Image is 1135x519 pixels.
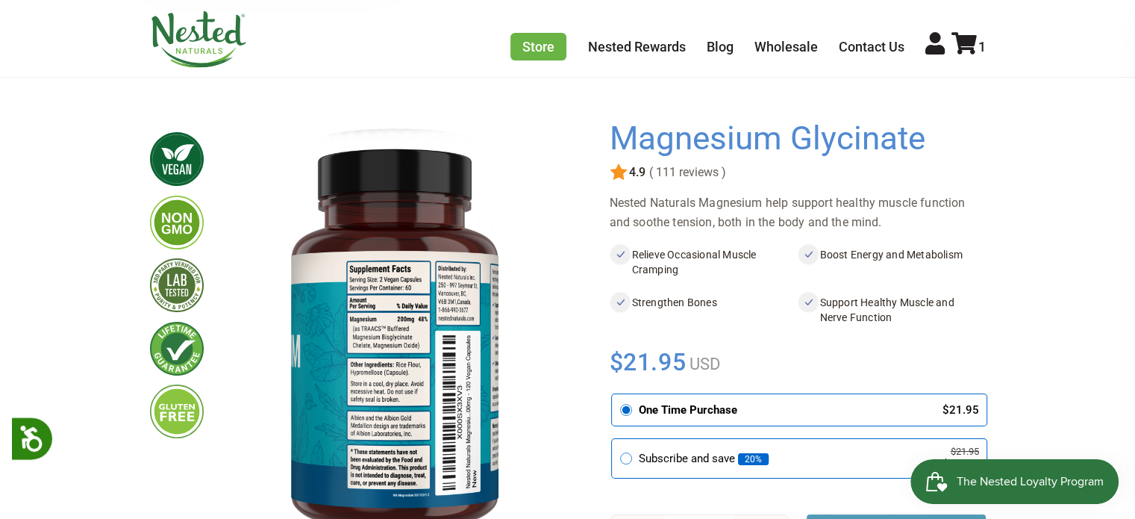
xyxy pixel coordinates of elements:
[588,39,686,55] a: Nested Rewards
[910,459,1120,504] iframe: Button to open loyalty program pop-up
[951,39,986,55] a: 1
[610,120,978,158] h1: Magnesium Glycinate
[150,196,204,249] img: gmofree
[610,193,986,232] div: Nested Naturals Magnesium help support healthy muscle function and soothe tension, both in the bo...
[610,244,798,280] li: Relieve Occasional Muscle Cramping
[150,258,204,312] img: thirdpartytested
[978,39,986,55] span: 1
[150,385,204,438] img: glutenfree
[798,292,986,328] li: Support Healthy Muscle and Nerve Function
[707,39,734,55] a: Blog
[150,132,204,186] img: vegan
[798,244,986,280] li: Boost Energy and Metabolism
[628,166,645,179] span: 4.9
[610,346,687,379] span: $21.95
[150,11,247,68] img: Nested Naturals
[150,322,204,376] img: lifetimeguarantee
[610,292,798,328] li: Strengthen Bones
[754,39,818,55] a: Wholesale
[610,164,628,181] img: star.svg
[645,166,726,179] span: ( 111 reviews )
[839,39,904,55] a: Contact Us
[686,355,720,373] span: USD
[510,33,566,60] a: Store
